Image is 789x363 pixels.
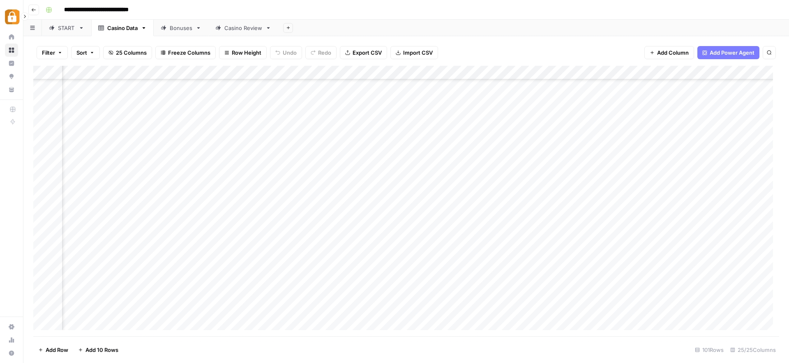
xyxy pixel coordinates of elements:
[710,49,754,57] span: Add Power Agent
[5,70,18,83] a: Opportunities
[219,46,267,59] button: Row Height
[403,49,433,57] span: Import CSV
[42,49,55,57] span: Filter
[85,346,118,354] span: Add 10 Rows
[116,49,147,57] span: 25 Columns
[5,44,18,57] a: Browse
[318,49,331,57] span: Redo
[5,9,20,24] img: Adzz Logo
[168,49,210,57] span: Freeze Columns
[5,347,18,360] button: Help + Support
[103,46,152,59] button: 25 Columns
[697,46,759,59] button: Add Power Agent
[644,46,694,59] button: Add Column
[5,57,18,70] a: Insights
[305,46,337,59] button: Redo
[224,24,262,32] div: Casino Review
[170,24,192,32] div: Bonuses
[340,46,387,59] button: Export CSV
[727,343,779,356] div: 25/25 Columns
[37,46,68,59] button: Filter
[5,83,18,96] a: Your Data
[33,343,73,356] button: Add Row
[107,24,138,32] div: Casino Data
[5,320,18,333] a: Settings
[5,7,18,27] button: Workspace: Adzz
[692,343,727,356] div: 101 Rows
[5,30,18,44] a: Home
[71,46,100,59] button: Sort
[42,20,91,36] a: START
[91,20,154,36] a: Casino Data
[283,49,297,57] span: Undo
[73,343,123,356] button: Add 10 Rows
[232,49,261,57] span: Row Height
[270,46,302,59] button: Undo
[390,46,438,59] button: Import CSV
[76,49,87,57] span: Sort
[353,49,382,57] span: Export CSV
[208,20,278,36] a: Casino Review
[154,20,208,36] a: Bonuses
[46,346,68,354] span: Add Row
[58,24,75,32] div: START
[5,333,18,347] a: Usage
[657,49,689,57] span: Add Column
[155,46,216,59] button: Freeze Columns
